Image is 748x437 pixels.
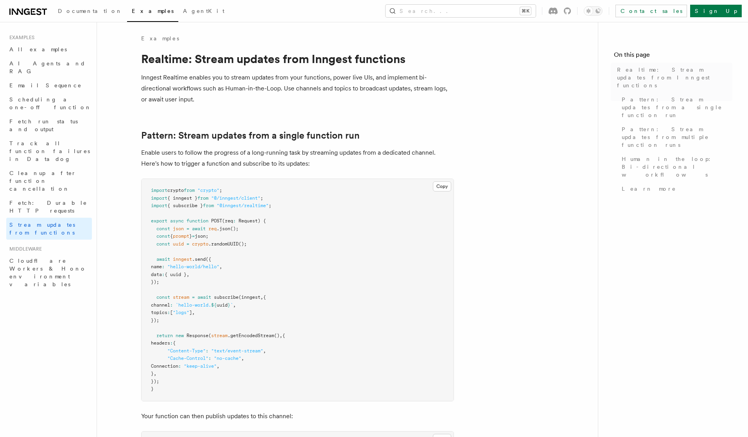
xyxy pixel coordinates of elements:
span: function [187,218,208,224]
h4: On this page [614,50,732,63]
h1: Realtime: Stream updates from Inngest functions [141,52,454,66]
span: [ [170,310,173,315]
span: : [167,310,170,315]
span: }); [151,379,159,384]
span: ({ [206,256,211,262]
a: Examples [141,34,179,42]
span: crypto [192,241,208,247]
span: { [282,333,285,338]
a: Pattern: Stream updates from multiple function runs [619,122,732,152]
p: Inngest Realtime enables you to stream updates from your functions, power live UIs, and implement... [141,72,454,105]
span: "Cache-Control" [167,356,208,361]
span: ; [219,188,222,193]
span: await [156,256,170,262]
span: Stream updates from functions [9,222,75,236]
span: } [151,371,154,376]
span: () [274,333,280,338]
span: ; [269,203,271,208]
span: async [170,218,184,224]
span: "@/inngest/client" [211,195,260,201]
span: POST [211,218,222,224]
span: Pattern: Stream updates from a single function run [622,96,732,119]
a: Contact sales [615,5,687,17]
span: , [233,302,236,308]
span: : [233,218,236,224]
span: }); [151,279,159,285]
span: { subscribe } [167,203,203,208]
a: Cloudflare Workers & Hono environment variables [6,254,92,291]
span: json; [195,233,208,239]
span: : [206,348,208,354]
span: : [178,363,181,369]
a: Cleanup after function cancellation [6,166,92,196]
a: Email Sequence [6,78,92,92]
span: const [156,241,170,247]
p: Your function can then publish updates to this channel: [141,411,454,422]
span: from [203,203,214,208]
span: import [151,188,167,193]
span: Email Sequence [9,82,82,88]
span: Documentation [58,8,122,14]
span: Scheduling a one-off function [9,96,91,110]
span: "hello-world/hello" [167,264,219,269]
span: new [176,333,184,338]
span: = [187,241,189,247]
span: name [151,264,162,269]
span: await [197,294,211,300]
span: , [219,264,222,269]
a: Documentation [53,2,127,21]
span: channel [151,302,170,308]
span: Middleware [6,246,42,252]
span: "no-cache" [214,356,241,361]
span: All examples [9,46,67,52]
span: = [192,294,195,300]
span: `hello-world. [176,302,211,308]
span: { inngest } [167,195,197,201]
span: Connection [151,363,178,369]
span: "text/event-stream" [211,348,263,354]
span: Request [239,218,258,224]
span: from [184,188,195,193]
a: Pattern: Stream updates from a single function run [141,130,360,141]
span: AgentKit [183,8,224,14]
span: : [170,302,173,308]
span: Pattern: Stream updates from multiple function runs [622,125,732,149]
a: Fetch: Durable HTTP requests [6,196,92,218]
span: .json [217,226,230,231]
span: await [192,226,206,231]
span: headers [151,340,170,346]
button: Toggle dark mode [584,6,603,16]
span: const [156,226,170,231]
span: , [260,294,263,300]
span: "Content-Type" [167,348,206,354]
a: Human in the loop: Bi-directional workflows [619,152,732,182]
span: Realtime: Stream updates from Inngest functions [617,66,732,89]
button: Search...⌘K [386,5,536,17]
a: Sign Up [690,5,742,17]
span: Fetch: Durable HTTP requests [9,200,87,214]
span: (); [239,241,247,247]
span: Examples [6,34,34,41]
span: .randomUUID [208,241,239,247]
span: "keep-alive" [184,363,217,369]
span: inngest [173,256,192,262]
span: , [241,356,244,361]
span: , [192,310,195,315]
span: } [189,233,192,239]
span: stream [173,294,189,300]
span: import [151,195,167,201]
a: AI Agents and RAG [6,56,92,78]
span: : [162,272,165,277]
span: Human in the loop: Bi-directional workflows [622,155,732,179]
span: ) { [258,218,266,224]
a: Pattern: Stream updates from a single function run [619,92,732,122]
span: .send [192,256,206,262]
span: = [192,233,195,239]
span: .getEncodedStream [228,333,274,338]
span: ` [230,302,233,308]
span: "crypto" [197,188,219,193]
span: , [280,333,282,338]
span: prompt [173,233,189,239]
a: Fetch run status and output [6,114,92,136]
span: export [151,218,167,224]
